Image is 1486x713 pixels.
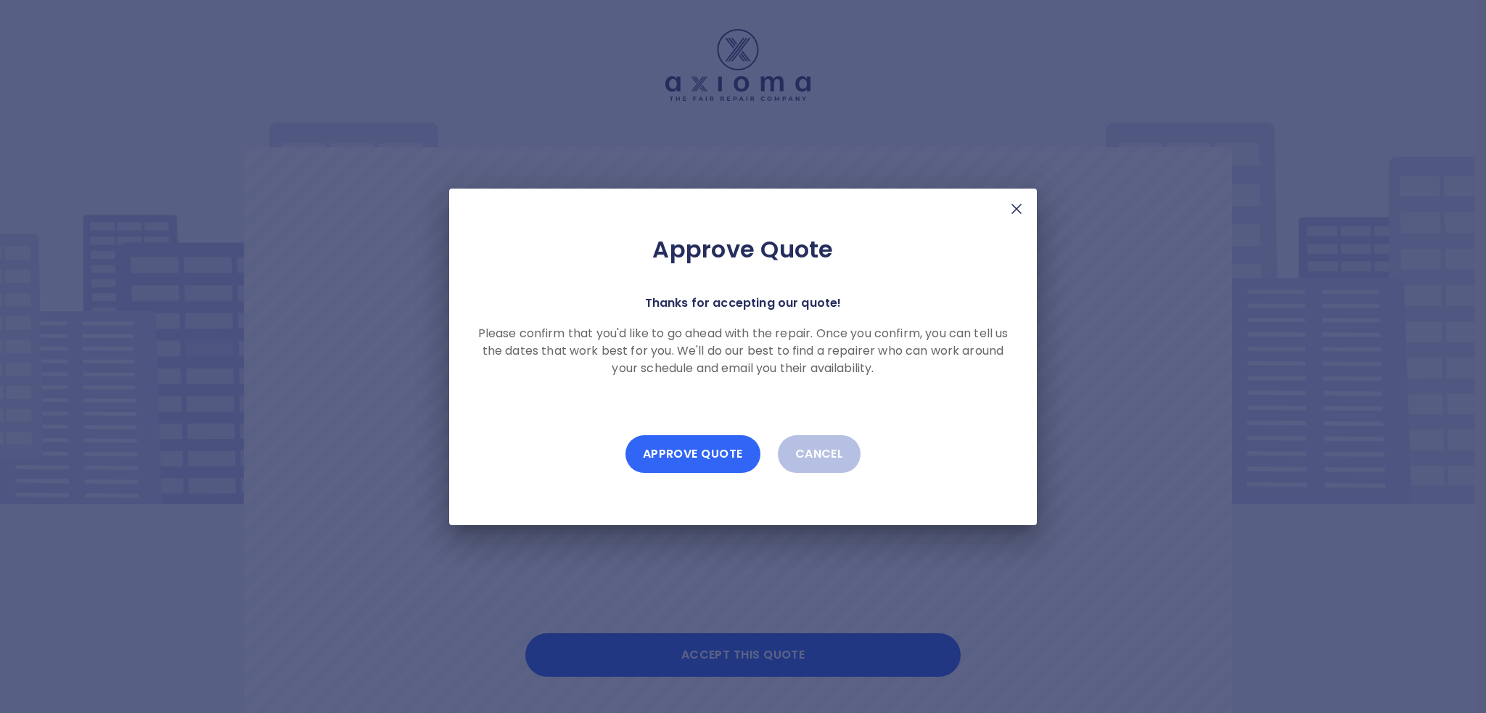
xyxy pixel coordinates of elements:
button: Approve Quote [625,435,760,473]
h2: Approve Quote [472,235,1014,264]
img: X Mark [1008,200,1025,218]
p: Thanks for accepting our quote! [645,293,842,313]
button: Cancel [778,435,861,473]
p: Please confirm that you'd like to go ahead with the repair. Once you confirm, you can tell us the... [472,325,1014,377]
